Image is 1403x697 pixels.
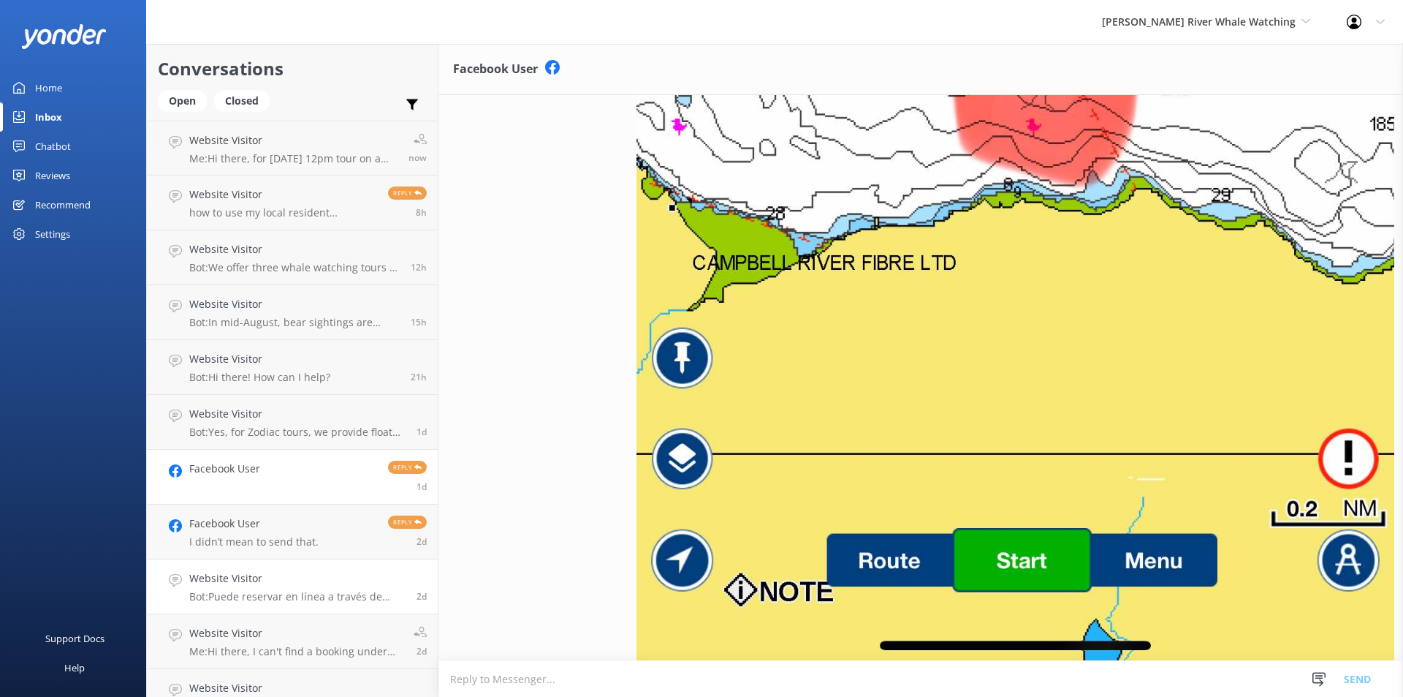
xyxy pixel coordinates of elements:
h4: Facebook User [189,461,260,477]
a: Website VisitorBot:In mid-August, bear sightings are limited as Grizzly Bear Tours start in late ... [147,285,438,340]
a: Open [158,92,214,108]
h4: Website Visitor [189,625,403,641]
a: Website VisitorBot:Hi there! How can I help?21h [147,340,438,395]
p: I didn’t mean to send that. [189,535,319,549]
span: 04:13am 13-Aug-2025 (UTC -07:00) America/Tijuana [417,535,427,548]
h4: Website Visitor [189,351,330,367]
a: Website VisitorMe:Hi there, for [DATE] 12pm tour on a covered boat we are full. We have space [DA... [147,121,438,176]
div: Closed [214,90,270,112]
div: Inbox [35,102,62,132]
div: Open [158,90,207,112]
a: Website VisitorMe:Hi there, I can't find a booking under that booking number. Can you provide me ... [147,614,438,669]
a: Website VisitorBot:Puede reservar en línea a través de nuestro sitio web en [URL][DOMAIN_NAME].2d [147,560,438,614]
div: Chatbot [35,132,71,161]
span: [PERSON_NAME] River Whale Watching [1102,15,1296,29]
h4: Website Visitor [189,570,406,587]
a: Website VisitorBot:Yes, for Zodiac tours, we provide floater suits.1d [147,395,438,450]
div: Home [35,73,62,102]
span: Reply [388,516,427,529]
div: Help [64,653,85,682]
div: Settings [35,219,70,249]
p: Me: Hi there, I can't find a booking under that booking number. Can you provide me with your last... [189,645,403,658]
a: Website Visitorhow to use my local resident membershipReply8h [147,176,438,230]
span: 07:56am 15-Aug-2025 (UTC -07:00) America/Tijuana [408,151,427,164]
span: 07:12pm 12-Aug-2025 (UTC -07:00) America/Tijuana [417,645,427,658]
h3: Facebook User [453,60,538,79]
span: 10:12am 14-Aug-2025 (UTC -07:00) America/Tijuana [411,371,427,383]
span: 04:01pm 14-Aug-2025 (UTC -07:00) America/Tijuana [411,316,427,328]
p: Bot: Yes, for Zodiac tours, we provide floater suits. [189,426,406,439]
span: 06:58pm 14-Aug-2025 (UTC -07:00) America/Tijuana [411,261,427,274]
span: 10:59pm 12-Aug-2025 (UTC -07:00) America/Tijuana [417,590,427,603]
a: Facebook UserReply1d [147,450,438,505]
p: Bot: In mid-August, bear sightings are limited as Grizzly Bear Tours start in late August. Howeve... [189,316,400,329]
div: Recommend [35,190,91,219]
a: Facebook UserI didn’t mean to send that.Reply2d [147,505,438,560]
h4: Website Visitor [189,406,406,422]
a: Closed [214,92,277,108]
span: 08:51am 13-Aug-2025 (UTC -07:00) America/Tijuana [417,481,427,493]
p: Me: Hi there, for [DATE] 12pm tour on a covered boat we are full. We have space [DATE] if that ti... [189,152,398,165]
img: yonder-white-logo.png [22,24,106,48]
h4: Facebook User [189,516,319,532]
p: Bot: Puede reservar en línea a través de nuestro sitio web en [URL][DOMAIN_NAME]. [189,590,406,603]
p: Bot: Hi there! How can I help? [189,371,330,384]
h4: Website Visitor [189,132,398,148]
h4: Website Visitor [189,241,400,257]
a: Website VisitorBot:We offer three whale watching tours to suit different schedules. The Full Day ... [147,230,438,285]
h4: Website Visitor [189,680,406,696]
p: Bot: We offer three whale watching tours to suit different schedules. The Full Day Whale Watching... [189,261,400,274]
span: Reply [388,187,427,200]
p: how to use my local resident membership [189,206,377,219]
h4: Website Visitor [189,187,377,203]
span: 06:53pm 13-Aug-2025 (UTC -07:00) America/Tijuana [417,426,427,438]
h2: Conversations [158,55,427,83]
span: Reply [388,461,427,474]
span: 11:49pm 14-Aug-2025 (UTC -07:00) America/Tijuana [416,206,427,219]
div: Support Docs [45,624,104,653]
div: Reviews [35,161,70,190]
h4: Website Visitor [189,296,400,312]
